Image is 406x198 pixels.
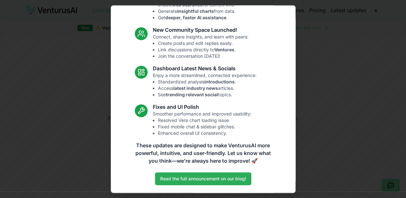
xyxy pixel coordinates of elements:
[177,8,214,14] strong: insightful charts
[158,91,256,98] li: See topics.
[158,53,248,59] li: Join the conversation [DATE]!
[158,40,248,47] li: Create posts and edit replies easily.
[153,103,252,111] h3: Fixes and UI Polish
[204,79,235,84] strong: introductions
[155,172,251,185] a: Read the full announcement on our blog!
[158,79,256,85] li: Standardized analysis .
[214,47,234,52] strong: Ventures
[153,111,252,136] p: Smoother performance and improved usability:
[173,85,218,91] strong: latest industry news
[153,72,256,98] p: Enjoy a more streamlined, connected experience:
[158,47,248,53] li: Link discussions directly to .
[131,142,275,165] p: These updates are designed to make VenturusAI more powerful, intuitive, and user-friendly. Let us...
[153,34,248,59] p: Connect, share insights, and learn with peers:
[158,124,252,130] li: Fixed mobile chat & sidebar glitches.
[158,14,276,21] li: Get .
[166,92,218,97] strong: trending relevant social
[165,15,226,20] strong: deeper, faster AI assistance
[153,65,256,72] h3: Dashboard Latest News & Socials
[158,8,276,14] li: Generate from data.
[158,85,256,91] li: Access articles.
[158,130,252,136] li: Enhanced overall UI consistency.
[153,26,248,34] h3: New Community Space Launched!
[158,117,252,124] li: Resolved Vera chart loading issue.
